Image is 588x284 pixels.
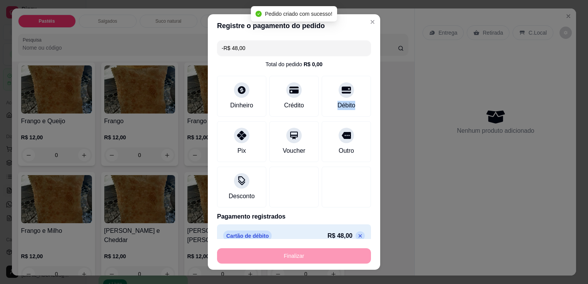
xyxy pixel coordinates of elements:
[223,231,272,241] p: Cartão de débito
[229,192,255,201] div: Desconto
[337,101,355,110] div: Débito
[265,11,332,17] span: Pedido criado com sucesso!
[304,60,322,68] div: R$ 0,00
[366,16,379,28] button: Close
[284,101,304,110] div: Crédito
[266,60,322,68] div: Total do pedido
[237,146,246,155] div: Pix
[217,212,371,221] p: Pagamento registrados
[230,101,253,110] div: Dinheiro
[327,231,352,241] p: R$ 48,00
[256,11,262,17] span: check-circle
[222,40,366,56] input: Ex.: hambúrguer de cordeiro
[208,14,380,37] header: Registre o pagamento do pedido
[339,146,354,155] div: Outro
[283,146,306,155] div: Voucher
